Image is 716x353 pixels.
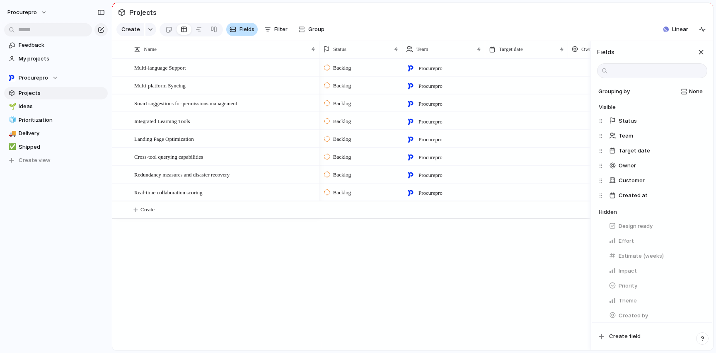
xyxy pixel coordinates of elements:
span: Multi-platform Syncing [134,80,186,90]
a: Projects [4,87,108,99]
span: Integrated Learning Tools [134,116,190,126]
span: Team [619,132,633,140]
span: Procurepro [418,82,443,90]
button: Owner [605,159,707,172]
button: Create [116,23,144,36]
h4: Visible [599,103,707,111]
span: Procurepro [418,153,443,162]
span: Backlog [333,99,351,108]
span: Backlog [333,189,351,197]
span: Backlog [333,135,351,143]
div: Owner [599,158,707,173]
button: Theme [605,294,707,307]
div: 🌱Ideas [4,100,108,113]
button: Team [605,129,707,143]
span: Target date [499,45,523,53]
span: Fields [239,25,254,34]
button: Procurepro [4,72,108,84]
span: procurepro [7,8,37,17]
span: Create field [609,332,641,341]
button: Target date [605,144,707,157]
span: Design ready [619,222,653,230]
button: Create field [595,329,710,343]
span: Feedback [19,41,105,49]
div: Team [599,128,707,143]
span: Procurepro [19,74,48,82]
span: Status [333,45,346,53]
span: Name [144,45,157,53]
button: Fields [226,23,258,36]
span: Owner [619,162,636,170]
span: Priority [619,282,637,290]
button: 🚚 [7,129,16,138]
span: Target date [619,147,650,155]
button: Status [605,114,707,128]
span: Ideas [19,102,105,111]
span: My projects [19,55,105,63]
button: Create view [4,154,108,167]
span: Group [308,25,324,34]
h3: Fields [597,48,614,56]
button: Filter [261,23,291,36]
span: Procurepro [418,171,443,179]
button: Create [121,201,603,218]
div: Target date [599,143,707,158]
button: Grouping byNone [595,85,707,98]
span: Backlog [333,153,351,161]
span: Real-time collaboration scoring [134,187,203,197]
span: Create [140,206,155,214]
span: Estimate (weeks) [619,252,664,260]
button: ✅ [7,143,16,151]
button: Impact [605,264,707,278]
span: Customer [619,176,645,185]
button: 🧊 [7,116,16,124]
span: Shipped [19,143,105,151]
span: Backlog [333,64,351,72]
span: Grouping by [597,87,630,96]
button: procurepro [4,6,51,19]
span: Created at [619,191,648,200]
button: Estimate (weeks) [605,249,707,263]
span: Created by [619,312,648,320]
button: Priority [605,279,707,293]
span: Landing Page Optimization [134,134,194,143]
span: Procurepro [418,189,443,197]
span: Backlog [333,117,351,126]
span: Procurepro [418,100,443,108]
span: Projects [128,5,158,20]
button: 🌱 [7,102,16,111]
div: Customer [599,173,707,188]
a: 🧊Prioritization [4,114,108,126]
span: Procurepro [418,64,443,73]
a: Feedback [4,39,108,51]
span: Effort [619,237,634,245]
span: Impact [619,267,637,275]
span: Filter [274,25,288,34]
button: Effort [605,235,707,248]
span: Backlog [333,82,351,90]
span: Create [121,25,140,34]
h4: Hidden [599,208,707,216]
span: Theme [619,297,637,305]
span: Prioritization [19,116,105,124]
div: ✅ [9,142,15,152]
span: Procurepro [418,135,443,144]
div: Created at [599,188,707,203]
span: Multi-language Support [134,63,186,72]
a: My projects [4,53,108,65]
button: Design ready [605,220,707,233]
a: 🚚Delivery [4,127,108,140]
span: Projects [19,89,105,97]
span: Status [619,117,637,125]
button: Created at [605,189,707,202]
button: Created by [605,309,707,322]
span: Team [416,45,428,53]
div: 🚚 [9,129,15,138]
div: 🌱 [9,102,15,111]
span: Cross-tool querying capabilities [134,152,203,161]
button: Linear [660,23,692,36]
a: ✅Shipped [4,141,108,153]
